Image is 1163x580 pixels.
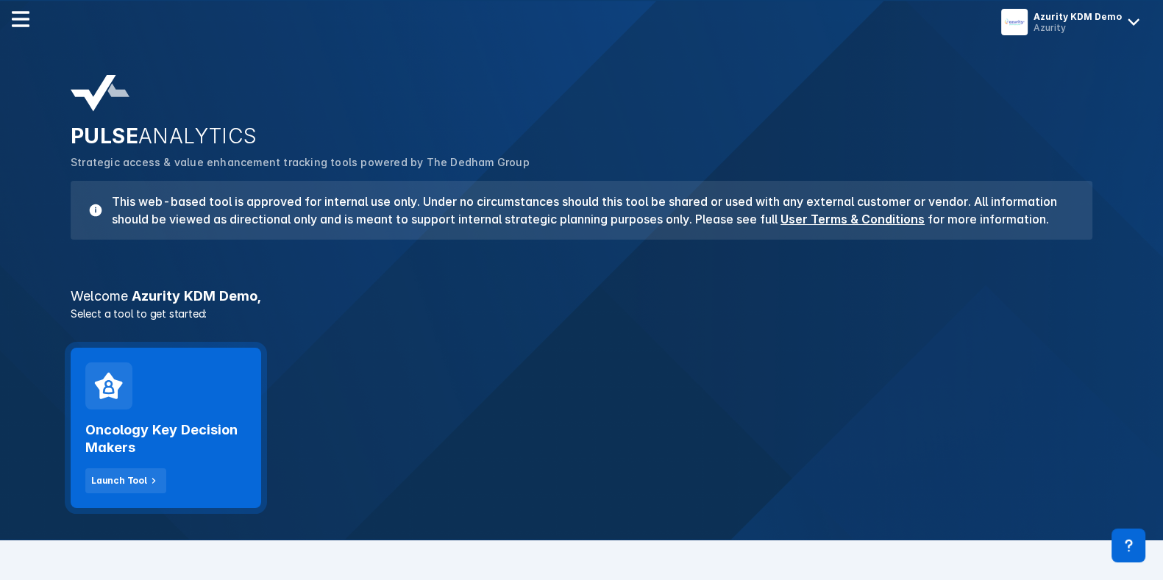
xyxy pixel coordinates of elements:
[1034,11,1122,22] div: Azurity KDM Demo
[71,123,1092,148] h2: PULSE
[103,193,1075,228] h3: This web-based tool is approved for internal use only. Under no circumstances should this tool be...
[12,10,29,28] img: menu--horizontal.svg
[1112,529,1145,562] div: Contact Support
[780,212,925,226] a: User Terms & Conditions
[138,123,257,148] span: ANALYTICS
[62,306,1101,321] p: Select a tool to get started:
[71,288,128,304] span: Welcome
[62,290,1101,303] h3: Azurity KDM Demo ,
[85,468,166,493] button: Launch Tool
[91,474,147,487] div: Launch Tool
[71,154,1092,171] p: Strategic access & value enhancement tracking tools powered by The Dedham Group
[71,348,261,508] a: Oncology Key Decision MakersLaunch Tool
[1004,12,1025,32] img: menu button
[85,421,246,457] h2: Oncology Key Decision Makers
[71,75,129,112] img: pulse-analytics-logo
[1034,22,1122,33] div: Azurity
